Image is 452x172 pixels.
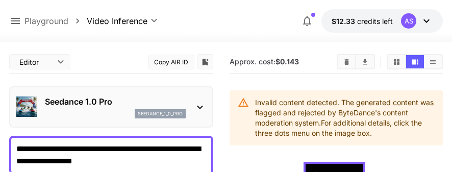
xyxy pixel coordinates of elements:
div: Invalid content detected. The generated content was flagged and rejected by ByteDance's content m... [255,93,435,142]
div: Show media in grid viewShow media in video viewShow media in list view [387,54,443,69]
span: $12.33 [332,17,357,26]
span: Editor [19,57,51,67]
div: AS [401,13,416,29]
p: seedance_1_0_pro [138,110,183,117]
span: Video Inference [87,15,147,27]
button: $12.33198AS [321,9,443,33]
button: Show media in grid view [388,55,406,68]
span: Approx. cost: [230,57,299,66]
div: Clear AllDownload All [337,54,375,69]
div: $12.33198 [332,16,393,27]
button: Show media in list view [424,55,442,68]
a: Playground [24,15,68,27]
div: Seedance 1.0 Proseedance_1_0_pro [16,91,206,122]
button: Show media in video view [406,55,424,68]
button: Add to library [200,56,210,68]
b: $0.143 [275,57,299,66]
button: Download All [356,55,374,68]
button: Copy AIR ID [148,55,194,69]
nav: breadcrumb [24,15,87,27]
button: Clear All [338,55,356,68]
span: credits left [357,17,393,26]
p: Seedance 1.0 Pro [45,95,186,108]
